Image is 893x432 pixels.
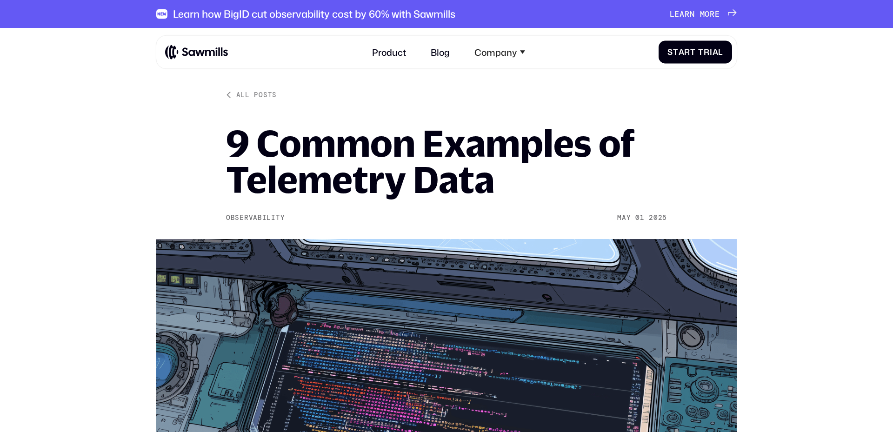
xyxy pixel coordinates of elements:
span: T [698,47,704,57]
span: a [679,47,685,57]
a: All posts [226,90,277,99]
span: i [710,47,713,57]
a: StartTrial [659,40,733,63]
span: l [718,47,723,57]
span: r [684,47,690,57]
span: r [704,47,710,57]
a: Product [366,40,413,64]
span: m [700,9,705,19]
div: All posts [236,90,277,99]
span: a [713,47,719,57]
span: r [710,9,715,19]
a: Learnmore [670,9,737,19]
span: e [715,9,720,19]
div: May [617,214,631,222]
span: o [705,9,710,19]
span: S [667,47,673,57]
a: Blog [424,40,457,64]
div: 2025 [649,214,667,222]
div: Company [474,47,517,57]
span: t [690,47,696,57]
div: 01 [635,214,644,222]
div: Learn how BigID cut observability cost by 60% with Sawmills [173,8,455,20]
h1: 9 Common Examples of Telemetry Data [226,125,667,198]
span: t [673,47,679,57]
span: r [685,9,690,19]
span: a [680,9,685,19]
span: L [670,9,675,19]
div: Observability [226,214,285,222]
span: e [674,9,680,19]
span: n [690,9,695,19]
div: Company [467,40,532,64]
